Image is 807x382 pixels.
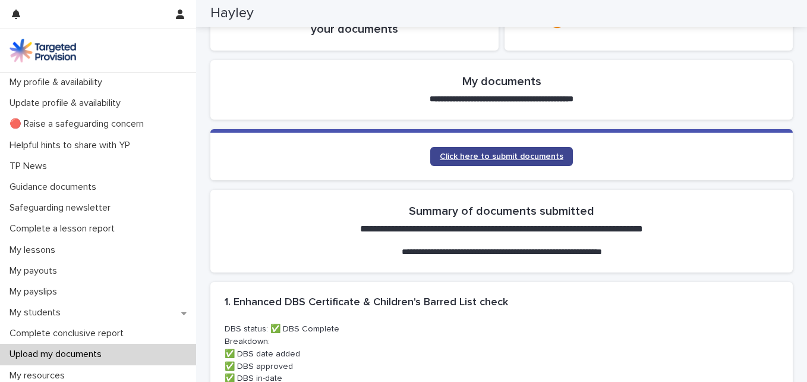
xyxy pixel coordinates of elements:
[5,307,70,318] p: My students
[5,349,111,360] p: Upload my documents
[5,118,153,130] p: 🔴 Raise a safeguarding concern
[5,140,140,151] p: Helpful hints to share with YP
[5,77,112,88] p: My profile & availability
[430,147,573,166] a: Click here to submit documents
[225,296,508,309] h2: 1. Enhanced DBS Certificate & Children's Barred List check
[5,370,74,381] p: My resources
[5,223,124,234] p: Complete a lesson report
[5,98,130,109] p: Update profile & availability
[210,5,254,22] h2: Hayley
[462,74,541,89] h2: My documents
[409,204,594,218] h2: Summary of documents submitted
[5,286,67,298] p: My payslips
[440,152,563,161] span: Click here to submit documents
[5,265,67,277] p: My payouts
[5,245,65,256] p: My lessons
[5,181,106,193] p: Guidance documents
[5,202,120,214] p: Safeguarding newsletter
[5,328,133,339] p: Complete conclusive report
[10,39,76,62] img: M5nRWzHhSzIhMunXDL62
[5,161,56,172] p: TP News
